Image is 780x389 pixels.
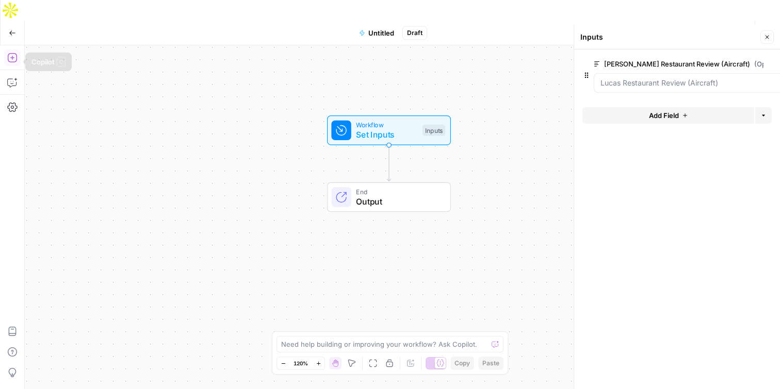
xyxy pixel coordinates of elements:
button: Untitled [353,25,400,41]
div: EndOutput [293,182,485,212]
span: Paste [482,359,499,368]
label: [PERSON_NAME] Restaurant Review (Aircraft) [594,59,763,69]
span: Copy [454,359,470,368]
div: Inputs [580,32,757,42]
div: Inputs [423,125,445,136]
span: Workflow [356,120,417,130]
span: Add Field [649,110,679,121]
button: Copy [450,357,474,370]
button: Paste [478,357,503,370]
span: End [356,187,440,196]
button: Add Field [582,107,754,124]
span: Set Inputs [356,128,417,141]
g: Edge from start to end [387,145,391,181]
span: Draft [407,28,423,38]
span: Untitled [368,28,394,38]
span: 120% [294,359,308,367]
div: WorkflowSet InputsInputs [293,115,485,145]
span: Output [356,195,440,208]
